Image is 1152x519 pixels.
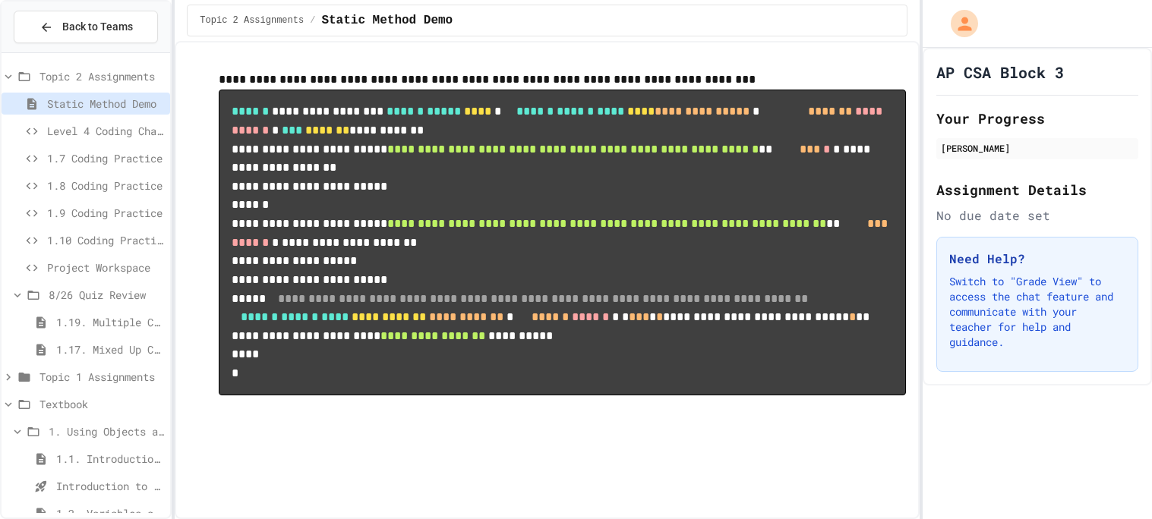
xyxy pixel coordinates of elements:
[56,341,164,357] span: 1.17. Mixed Up Code Practice 1.1-1.6
[56,314,164,330] span: 1.19. Multiple Choice Exercises for Unit 1a (1.1-1.6)
[47,150,164,166] span: 1.7 Coding Practice
[936,179,1138,200] h2: Assignment Details
[39,68,164,84] span: Topic 2 Assignments
[47,96,164,112] span: Static Method Demo
[47,123,164,139] span: Level 4 Coding Challenge
[936,108,1138,129] h2: Your Progress
[47,259,164,275] span: Project Workspace
[310,14,315,27] span: /
[200,14,304,27] span: Topic 2 Assignments
[62,19,133,35] span: Back to Teams
[49,423,164,439] span: 1. Using Objects and Methods
[47,178,164,193] span: 1.8 Coding Practice
[39,369,164,385] span: Topic 1 Assignments
[941,141,1134,155] div: [PERSON_NAME]
[56,451,164,467] span: 1.1. Introduction to Algorithms, Programming, and Compilers
[39,396,164,412] span: Textbook
[47,205,164,221] span: 1.9 Coding Practice
[936,206,1138,225] div: No due date set
[321,11,453,30] span: Static Method Demo
[47,232,164,248] span: 1.10 Coding Practice
[49,287,164,303] span: 8/26 Quiz Review
[14,11,158,43] button: Back to Teams
[949,250,1125,268] h3: Need Help?
[949,274,1125,350] p: Switch to "Grade View" to access the chat feature and communicate with your teacher for help and ...
[56,478,164,494] span: Introduction to Algorithms, Programming, and Compilers
[935,6,982,41] div: My Account
[936,61,1064,83] h1: AP CSA Block 3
